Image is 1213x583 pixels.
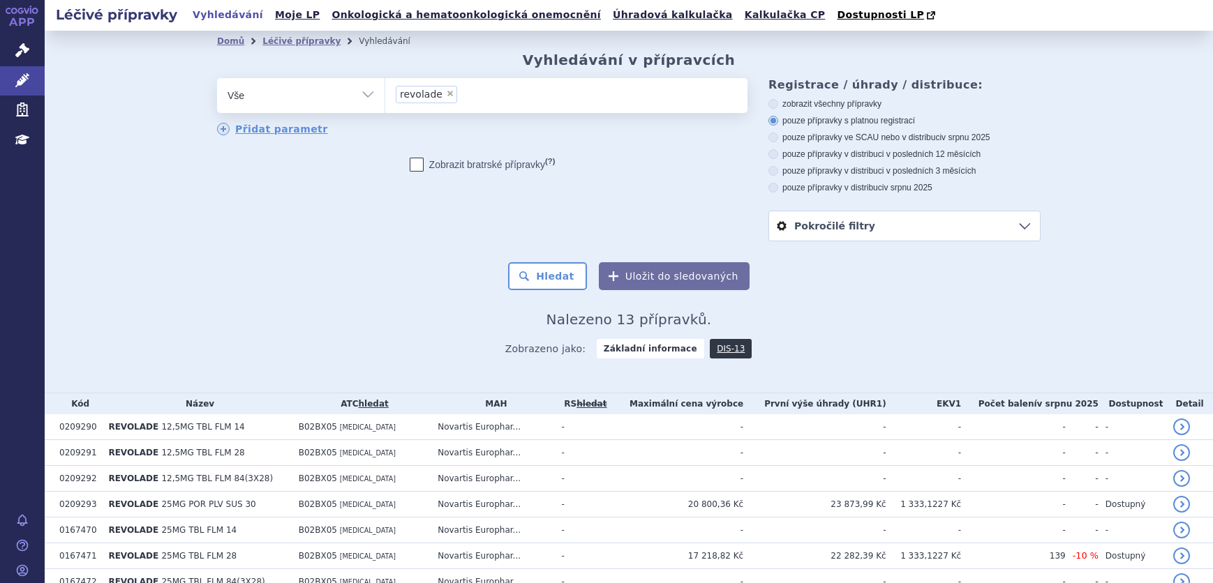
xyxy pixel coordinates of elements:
[359,399,389,409] a: hledat
[446,89,454,98] span: ×
[340,423,396,431] span: [MEDICAL_DATA]
[743,492,886,517] td: 23 873,99 Kč
[743,543,886,569] td: 22 282,39 Kč
[961,414,1066,440] td: -
[609,440,743,466] td: -
[340,501,396,508] span: [MEDICAL_DATA]
[400,89,442,99] span: revolade
[555,517,610,543] td: -
[886,440,961,466] td: -
[1066,492,1099,517] td: -
[431,440,554,466] td: Novartis Europhar...
[609,6,737,24] a: Úhradová kalkulačka
[217,36,244,46] a: Domů
[461,85,469,103] input: revolade
[768,132,1041,143] label: pouze přípravky ve SCAU nebo v distribuci
[599,262,750,290] button: Uložit do sledovaných
[961,440,1066,466] td: -
[768,78,1041,91] h3: Registrace / úhrady / distribuce:
[609,414,743,440] td: -
[768,98,1041,109] label: zobrazit všechny přípravky
[1066,414,1099,440] td: -
[1099,543,1166,569] td: Dostupný
[837,9,924,20] span: Dostupnosti LP
[545,157,555,166] abbr: (?)
[886,466,961,492] td: -
[1066,517,1099,543] td: -
[961,517,1066,543] td: -
[1066,466,1099,492] td: -
[555,440,610,466] td: -
[161,525,237,535] span: 25MG TBL FLM 14
[161,448,244,457] span: 12,5MG TBL FLM 28
[741,6,830,24] a: Kalkulačka CP
[555,543,610,569] td: -
[188,6,267,24] a: Vyhledávání
[340,449,396,457] span: [MEDICAL_DATA]
[45,5,188,24] h2: Léčivé přípravky
[1073,550,1099,561] span: -10 %
[217,123,328,135] a: Přidat parametr
[431,414,554,440] td: Novartis Europhar...
[108,474,158,483] span: REVOLADE
[508,262,587,290] button: Hledat
[327,6,605,24] a: Onkologická a hematoonkologická onemocnění
[961,543,1066,569] td: 139
[52,543,101,569] td: 0167471
[1099,440,1166,466] td: -
[523,52,736,68] h2: Vyhledávání v přípravcích
[833,6,942,25] a: Dostupnosti LP
[271,6,324,24] a: Moje LP
[431,466,554,492] td: Novartis Europhar...
[768,115,1041,126] label: pouze přípravky s platnou registrací
[769,211,1040,241] a: Pokročilé filtry
[886,414,961,440] td: -
[161,499,255,509] span: 25MG POR PLV SUS 30
[299,499,337,509] span: B02BX05
[555,466,610,492] td: -
[886,543,961,569] td: 1 333,1227 Kč
[1173,522,1190,538] a: detail
[1099,393,1166,414] th: Dostupnost
[1037,399,1099,409] span: v srpnu 2025
[546,311,712,328] span: Nalezeno 13 přípravků.
[340,552,396,560] span: [MEDICAL_DATA]
[743,393,886,414] th: První výše úhrady (UHR1)
[1099,414,1166,440] td: -
[101,393,291,414] th: Název
[884,183,932,192] span: v srpnu 2025
[743,466,886,492] td: -
[299,551,337,561] span: B02BX05
[597,339,704,358] strong: Základní informace
[609,543,743,569] td: 17 218,82 Kč
[555,414,610,440] td: -
[1099,492,1166,517] td: Dostupný
[108,525,158,535] span: REVOLADE
[262,36,341,46] a: Léčivé přípravky
[340,527,396,534] span: [MEDICAL_DATA]
[52,492,101,517] td: 0209293
[710,339,752,358] a: DIS-13
[52,393,101,414] th: Kód
[1173,547,1190,564] a: detail
[886,393,961,414] th: EKV1
[431,543,554,569] td: Novartis Europhar...
[52,466,101,492] td: 0209292
[743,517,886,543] td: -
[1173,496,1190,513] a: detail
[1173,470,1190,487] a: detail
[609,466,743,492] td: -
[431,393,554,414] th: MAH
[743,414,886,440] td: -
[1173,418,1190,435] a: detail
[52,414,101,440] td: 0209290
[108,551,158,561] span: REVOLADE
[961,492,1066,517] td: -
[161,551,237,561] span: 25MG TBL FLM 28
[52,440,101,466] td: 0209291
[576,399,606,409] del: hledat
[768,165,1041,176] label: pouze přípravky v distribuci v posledních 3 měsících
[942,132,990,142] span: v srpnu 2025
[292,393,431,414] th: ATC
[555,492,610,517] td: -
